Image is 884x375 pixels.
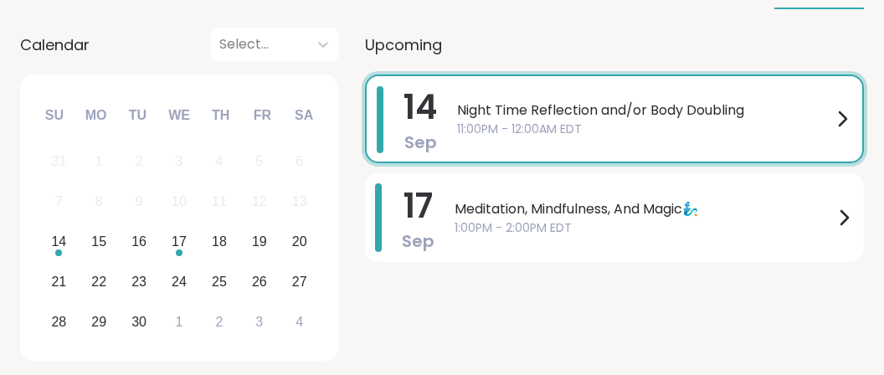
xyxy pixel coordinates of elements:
[51,230,66,253] div: 14
[20,33,90,56] span: Calendar
[121,184,157,220] div: Not available Tuesday, September 9th, 2025
[176,311,183,333] div: 1
[252,190,267,213] div: 12
[365,33,442,56] span: Upcoming
[39,141,319,342] div: month 2025-09
[91,270,106,293] div: 22
[404,131,437,154] span: Sep
[281,264,317,300] div: Choose Saturday, September 27th, 2025
[136,150,143,172] div: 2
[296,311,303,333] div: 4
[292,190,307,213] div: 13
[121,144,157,180] div: Not available Tuesday, September 2nd, 2025
[244,97,280,134] div: Fr
[455,199,834,219] span: Meditation, Mindfulness, And Magic🧞‍♂️
[252,230,267,253] div: 19
[202,304,238,340] div: Choose Thursday, October 2nd, 2025
[131,311,146,333] div: 30
[241,264,277,300] div: Choose Friday, September 26th, 2025
[51,311,66,333] div: 28
[119,97,156,134] div: Tu
[457,100,832,121] span: Night Time Reflection and/or Body Doubling
[202,264,238,300] div: Choose Thursday, September 25th, 2025
[202,224,238,260] div: Choose Thursday, September 18th, 2025
[212,230,227,253] div: 18
[131,230,146,253] div: 16
[121,224,157,260] div: Choose Tuesday, September 16th, 2025
[241,224,277,260] div: Choose Friday, September 19th, 2025
[162,304,198,340] div: Choose Wednesday, October 1st, 2025
[41,224,77,260] div: Choose Sunday, September 14th, 2025
[252,270,267,293] div: 26
[292,270,307,293] div: 27
[176,150,183,172] div: 3
[281,184,317,220] div: Not available Saturday, September 13th, 2025
[81,144,117,180] div: Not available Monday, September 1st, 2025
[281,224,317,260] div: Choose Saturday, September 20th, 2025
[281,304,317,340] div: Choose Saturday, October 4th, 2025
[457,121,832,138] span: 11:00PM - 12:00AM EDT
[241,304,277,340] div: Choose Friday, October 3rd, 2025
[281,144,317,180] div: Not available Saturday, September 6th, 2025
[402,229,434,253] span: Sep
[121,264,157,300] div: Choose Tuesday, September 23rd, 2025
[55,190,63,213] div: 7
[455,219,834,237] span: 1:00PM - 2:00PM EDT
[95,190,103,213] div: 8
[403,182,433,229] span: 17
[81,224,117,260] div: Choose Monday, September 15th, 2025
[215,311,223,333] div: 2
[403,84,437,131] span: 14
[255,311,263,333] div: 3
[41,184,77,220] div: Not available Sunday, September 7th, 2025
[51,270,66,293] div: 21
[172,190,187,213] div: 10
[77,97,114,134] div: Mo
[241,184,277,220] div: Not available Friday, September 12th, 2025
[91,230,106,253] div: 15
[202,144,238,180] div: Not available Thursday, September 4th, 2025
[241,144,277,180] div: Not available Friday, September 5th, 2025
[36,97,73,134] div: Su
[162,144,198,180] div: Not available Wednesday, September 3rd, 2025
[161,97,198,134] div: We
[212,270,227,293] div: 25
[212,190,227,213] div: 11
[81,304,117,340] div: Choose Monday, September 29th, 2025
[136,190,143,213] div: 9
[172,270,187,293] div: 24
[41,304,77,340] div: Choose Sunday, September 28th, 2025
[285,97,322,134] div: Sa
[202,184,238,220] div: Not available Thursday, September 11th, 2025
[162,184,198,220] div: Not available Wednesday, September 10th, 2025
[203,97,239,134] div: Th
[41,264,77,300] div: Choose Sunday, September 21st, 2025
[81,184,117,220] div: Not available Monday, September 8th, 2025
[162,224,198,260] div: Choose Wednesday, September 17th, 2025
[95,150,103,172] div: 1
[296,150,303,172] div: 6
[292,230,307,253] div: 20
[81,264,117,300] div: Choose Monday, September 22nd, 2025
[255,150,263,172] div: 5
[41,144,77,180] div: Not available Sunday, August 31st, 2025
[91,311,106,333] div: 29
[215,150,223,172] div: 4
[172,230,187,253] div: 17
[162,264,198,300] div: Choose Wednesday, September 24th, 2025
[131,270,146,293] div: 23
[51,150,66,172] div: 31
[121,304,157,340] div: Choose Tuesday, September 30th, 2025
